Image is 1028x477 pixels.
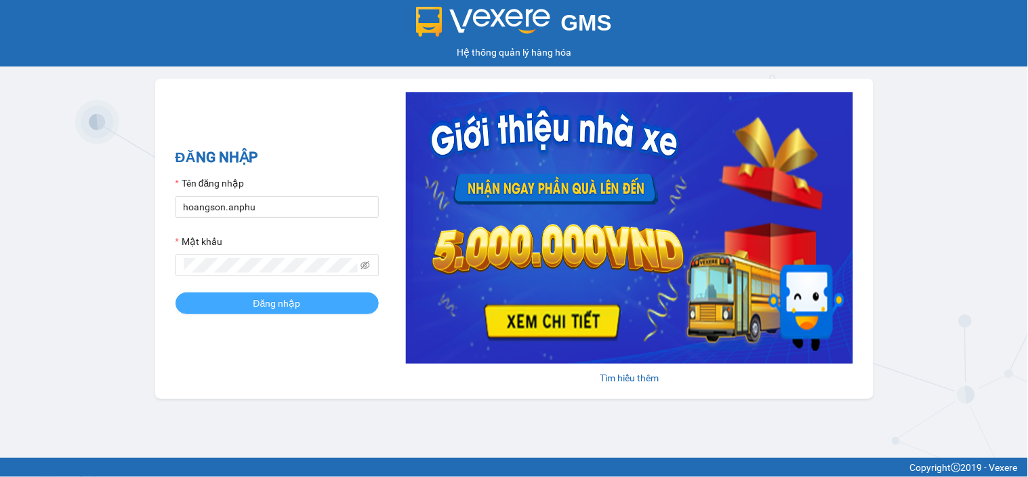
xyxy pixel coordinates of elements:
[951,463,961,472] span: copyright
[416,7,550,37] img: logo 2
[184,258,358,273] input: Mật khẩu
[176,234,222,249] label: Mật khẩu
[176,147,379,169] h2: ĐĂNG NHẬP
[406,370,853,385] div: Tìm hiểu thêm
[416,20,612,31] a: GMS
[176,292,379,314] button: Đăng nhập
[10,460,1018,475] div: Copyright 2019 - Vexere
[3,45,1025,60] div: Hệ thống quản lý hàng hóa
[253,296,301,311] span: Đăng nhập
[361,261,370,270] span: eye-invisible
[176,196,379,218] input: Tên đăng nhập
[176,176,245,191] label: Tên đăng nhập
[406,92,853,364] img: banner-0
[561,10,612,35] span: GMS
